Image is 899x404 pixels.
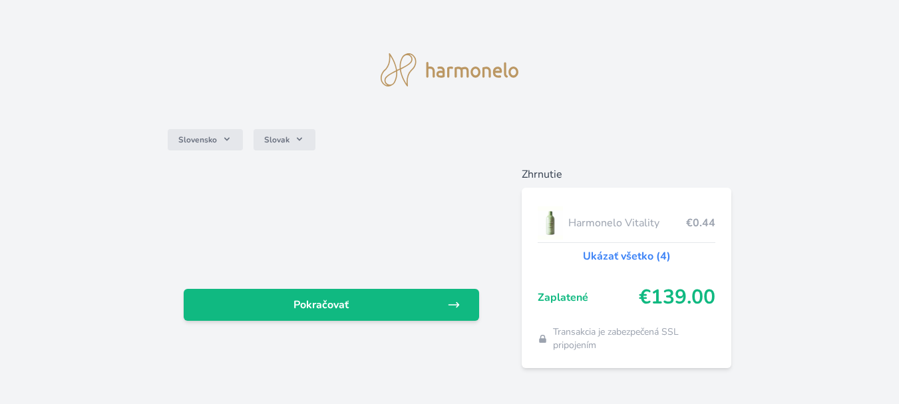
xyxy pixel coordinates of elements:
a: Ukázať všetko (4) [583,248,671,264]
span: Harmonelo Vitality [568,215,686,231]
span: Transakcia je zabezpečená SSL pripojením [553,325,715,352]
span: €0.44 [686,215,715,231]
span: Pokračovať [194,297,447,313]
button: Slovensko [168,129,243,150]
img: CLEAN_VITALITY_se_stinem_x-lo.jpg [538,206,563,240]
h6: Zhrnutie [522,166,731,182]
span: Slovak [264,134,289,145]
img: logo.svg [381,53,519,87]
span: Zaplatené [538,290,639,305]
span: €139.00 [639,286,715,309]
a: Pokračovať [184,289,479,321]
button: Slovak [254,129,315,150]
span: Slovensko [178,134,217,145]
